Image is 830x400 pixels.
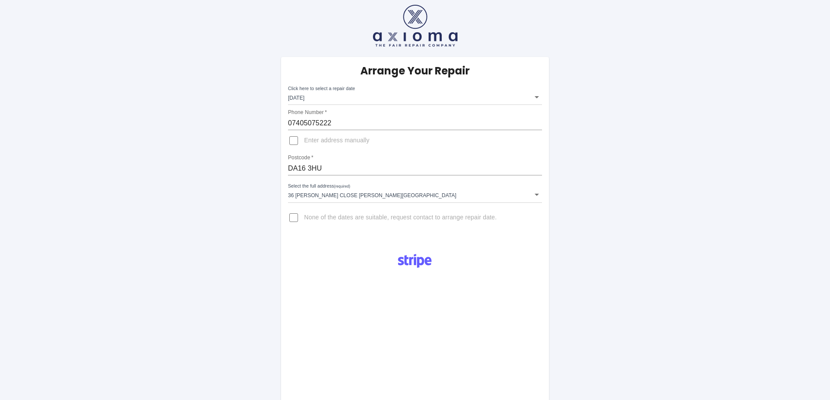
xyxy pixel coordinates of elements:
[288,187,542,202] div: 36 [PERSON_NAME] Close [PERSON_NAME][GEOGRAPHIC_DATA]
[288,85,355,92] label: Click here to select a repair date
[304,213,497,222] span: None of the dates are suitable, request contact to arrange repair date.
[373,5,457,47] img: axioma
[393,251,437,272] img: Logo
[304,136,369,145] span: Enter address manually
[288,154,313,161] label: Postcode
[288,109,327,116] label: Phone Number
[288,89,542,105] div: [DATE]
[360,64,470,78] h5: Arrange Your Repair
[288,183,350,190] label: Select the full address
[334,185,350,188] small: (required)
